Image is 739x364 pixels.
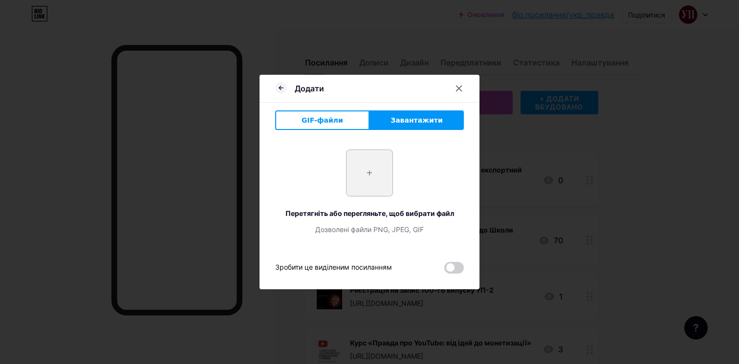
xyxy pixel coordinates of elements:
font: Перетягніть або перегляньте, щоб вибрати файл [285,209,454,217]
button: GIF-файли [275,110,369,130]
font: GIF-файли [302,116,343,124]
font: Додати [295,84,324,93]
font: Зробити це виділеним посиланням [275,263,392,271]
button: Завантажити [369,110,464,130]
font: Дозволені файли PNG, JPEG, GIF [315,225,424,234]
font: Завантажити [391,116,443,124]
